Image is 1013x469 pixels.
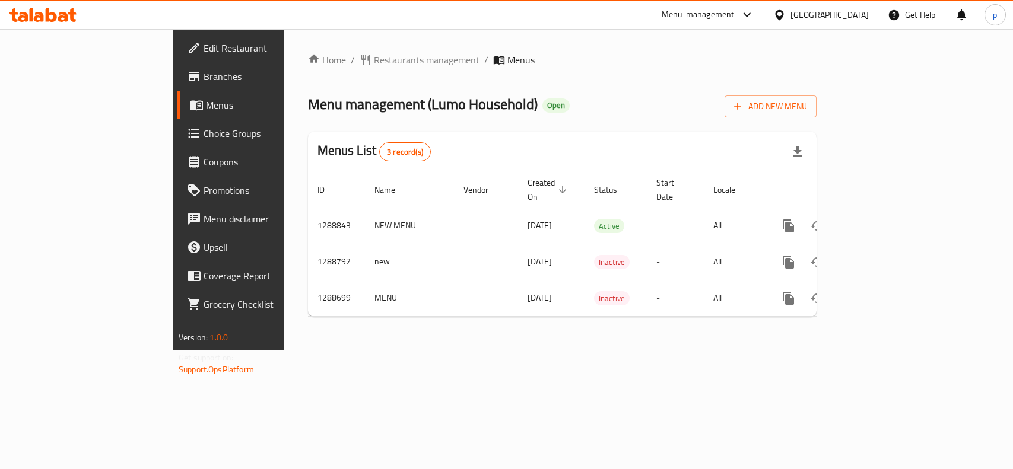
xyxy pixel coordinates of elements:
a: Branches [177,62,342,91]
a: Coverage Report [177,261,342,290]
table: enhanced table [308,172,898,317]
span: Menus [206,98,332,112]
a: Restaurants management [360,53,479,67]
li: / [351,53,355,67]
a: Upsell [177,233,342,261]
span: Add New Menu [734,99,807,114]
span: ID [317,183,340,197]
td: - [647,208,704,244]
td: MENU [365,280,454,316]
span: Choice Groups [204,126,332,141]
td: - [647,244,704,280]
span: Inactive [594,256,630,269]
div: Total records count [379,142,431,161]
span: Start Date [656,176,690,204]
div: Export file [783,138,812,166]
span: Menu management ( Lumo Household ) [308,91,538,117]
span: Coupons [204,155,332,169]
nav: breadcrumb [308,53,817,67]
span: Coverage Report [204,269,332,283]
td: All [704,244,765,280]
span: Active [594,219,624,233]
div: Menu-management [662,8,735,22]
div: Inactive [594,291,630,305]
span: Menu disclaimer [204,212,332,226]
span: Created On [528,176,570,204]
span: Upsell [204,240,332,254]
button: Add New Menu [725,95,817,117]
td: - [647,280,704,316]
th: Actions [765,172,898,208]
button: more [774,248,803,276]
span: Get support on: [179,350,233,365]
span: Inactive [594,292,630,305]
span: Vendor [463,183,504,197]
span: Branches [204,69,332,84]
a: Choice Groups [177,119,342,148]
li: / [484,53,488,67]
button: more [774,284,803,312]
a: Promotions [177,176,342,205]
button: Change Status [803,284,831,312]
a: Coupons [177,148,342,176]
td: new [365,244,454,280]
span: p [993,8,997,21]
span: Version: [179,330,208,345]
a: Grocery Checklist [177,290,342,318]
a: Menus [177,91,342,119]
div: Inactive [594,255,630,269]
span: Locale [713,183,751,197]
span: [DATE] [528,254,552,269]
button: more [774,212,803,240]
div: Open [542,98,570,113]
div: [GEOGRAPHIC_DATA] [790,8,869,21]
span: [DATE] [528,290,552,305]
a: Support.OpsPlatform [179,362,254,377]
span: 1.0.0 [209,330,228,345]
td: NEW MENU [365,208,454,244]
button: Change Status [803,212,831,240]
a: Edit Restaurant [177,34,342,62]
h2: Menus List [317,142,431,161]
td: All [704,208,765,244]
a: Menu disclaimer [177,205,342,233]
span: [DATE] [528,218,552,233]
span: Open [542,100,570,110]
span: Status [594,183,633,197]
td: All [704,280,765,316]
span: Edit Restaurant [204,41,332,55]
button: Change Status [803,248,831,276]
span: Promotions [204,183,332,197]
span: Name [374,183,411,197]
span: Restaurants management [374,53,479,67]
span: Menus [507,53,535,67]
span: 3 record(s) [380,146,430,158]
span: Grocery Checklist [204,297,332,311]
